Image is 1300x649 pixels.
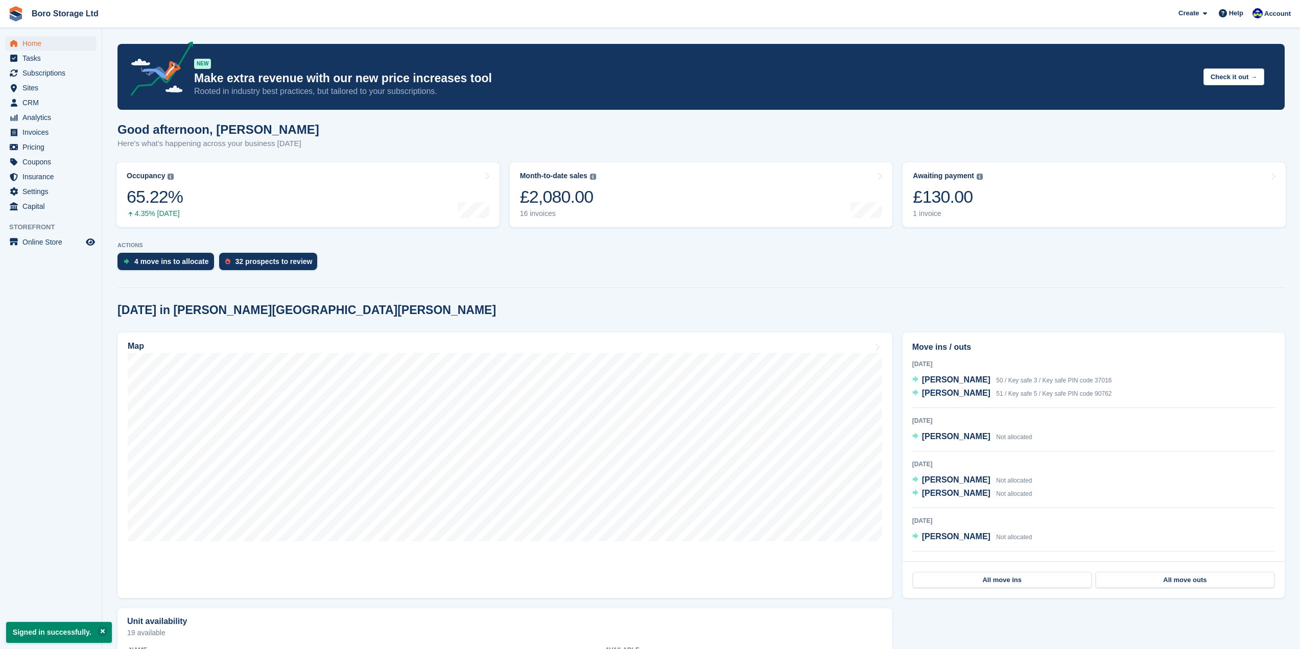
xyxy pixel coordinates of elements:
[1264,9,1291,19] span: Account
[22,140,84,154] span: Pricing
[5,199,97,213] a: menu
[912,430,1032,444] a: [PERSON_NAME] Not allocated
[127,186,183,207] div: 65.22%
[28,5,103,22] a: Boro Storage Ltd
[22,66,84,80] span: Subscriptions
[122,41,194,100] img: price-adjustments-announcement-icon-8257ccfd72463d97f412b2fc003d46551f7dbcb40ab6d574587a9cd5c0d94...
[127,209,183,218] div: 4.35% [DATE]
[194,71,1195,86] p: Make extra revenue with our new price increases tool
[5,184,97,199] a: menu
[9,222,102,232] span: Storefront
[996,434,1032,441] span: Not allocated
[5,66,97,80] a: menu
[8,6,23,21] img: stora-icon-8386f47178a22dfd0bd8f6a31ec36ba5ce8667c1dd55bd0f319d3a0aa187defe.svg
[922,389,990,397] span: [PERSON_NAME]
[22,81,84,95] span: Sites
[5,36,97,51] a: menu
[117,332,892,598] a: Map
[194,86,1195,97] p: Rooted in industry best practices, but tailored to your subscriptions.
[117,123,319,136] h1: Good afternoon, [PERSON_NAME]
[22,184,84,199] span: Settings
[912,531,1032,544] a: [PERSON_NAME] Not allocated
[134,257,209,266] div: 4 move ins to allocate
[912,374,1112,387] a: [PERSON_NAME] 50 / Key safe 3 / Key safe PIN code 37016
[22,110,84,125] span: Analytics
[520,209,596,218] div: 16 invoices
[590,174,596,180] img: icon-info-grey-7440780725fd019a000dd9b08b2336e03edf1995a4989e88bcd33f0948082b44.svg
[922,532,990,541] span: [PERSON_NAME]
[977,174,983,180] img: icon-info-grey-7440780725fd019a000dd9b08b2336e03edf1995a4989e88bcd33f0948082b44.svg
[912,416,1275,425] div: [DATE]
[117,253,219,275] a: 4 move ins to allocate
[996,477,1032,484] span: Not allocated
[5,235,97,249] a: menu
[5,155,97,169] a: menu
[1203,68,1264,85] button: Check it out →
[520,172,587,180] div: Month-to-date sales
[5,110,97,125] a: menu
[510,162,893,227] a: Month-to-date sales £2,080.00 16 invoices
[913,209,983,218] div: 1 invoice
[996,534,1032,541] span: Not allocated
[996,377,1112,384] span: 50 / Key safe 3 / Key safe PIN code 37016
[128,342,144,351] h2: Map
[520,186,596,207] div: £2,080.00
[996,390,1112,397] span: 51 / Key safe 5 / Key safe PIN code 90762
[922,475,990,484] span: [PERSON_NAME]
[84,236,97,248] a: Preview store
[912,487,1032,500] a: [PERSON_NAME] Not allocated
[922,432,990,441] span: [PERSON_NAME]
[913,172,974,180] div: Awaiting payment
[22,199,84,213] span: Capital
[1096,572,1274,588] a: All move outs
[117,242,1285,249] p: ACTIONS
[22,170,84,184] span: Insurance
[116,162,500,227] a: Occupancy 65.22% 4.35% [DATE]
[913,186,983,207] div: £130.00
[5,81,97,95] a: menu
[1178,8,1199,18] span: Create
[912,460,1275,469] div: [DATE]
[912,516,1275,525] div: [DATE]
[5,95,97,110] a: menu
[117,303,496,317] h2: [DATE] in [PERSON_NAME][GEOGRAPHIC_DATA][PERSON_NAME]
[168,174,174,180] img: icon-info-grey-7440780725fd019a000dd9b08b2336e03edf1995a4989e88bcd33f0948082b44.svg
[913,572,1092,588] a: All move ins
[127,172,165,180] div: Occupancy
[22,95,84,110] span: CRM
[1252,8,1263,18] img: Tobie Hillier
[903,162,1286,227] a: Awaiting payment £130.00 1 invoice
[219,253,323,275] a: 32 prospects to review
[127,629,883,636] p: 19 available
[5,140,97,154] a: menu
[225,258,230,265] img: prospect-51fa495bee0391a8d652442698ab0144808aea92771e9ea1ae160a38d050c398.svg
[22,51,84,65] span: Tasks
[912,560,1275,569] div: [DATE]
[6,622,112,643] p: Signed in successfully.
[922,375,990,384] span: [PERSON_NAME]
[117,138,319,150] p: Here's what's happening across your business [DATE]
[22,155,84,169] span: Coupons
[22,36,84,51] span: Home
[912,387,1112,400] a: [PERSON_NAME] 51 / Key safe 5 / Key safe PIN code 90762
[5,125,97,139] a: menu
[5,51,97,65] a: menu
[996,490,1032,497] span: Not allocated
[912,359,1275,369] div: [DATE]
[5,170,97,184] a: menu
[124,258,129,265] img: move_ins_to_allocate_icon-fdf77a2bb77ea45bf5b3d319d69a93e2d87916cf1d5bf7949dd705db3b84f3ca.svg
[1229,8,1243,18] span: Help
[22,235,84,249] span: Online Store
[912,474,1032,487] a: [PERSON_NAME] Not allocated
[22,125,84,139] span: Invoices
[912,341,1275,353] h2: Move ins / outs
[235,257,313,266] div: 32 prospects to review
[922,489,990,497] span: [PERSON_NAME]
[127,617,187,626] h2: Unit availability
[194,59,211,69] div: NEW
